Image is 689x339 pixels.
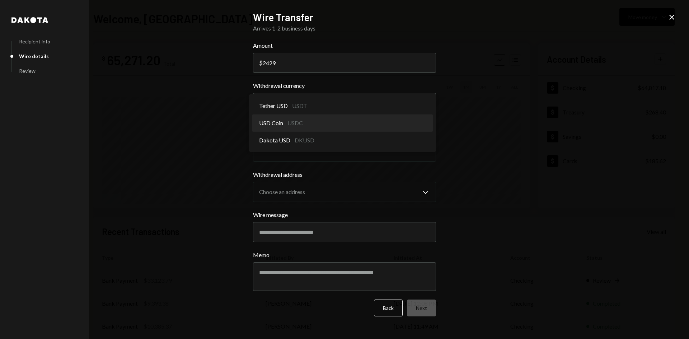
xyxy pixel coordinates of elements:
[295,136,314,145] div: DKUSD
[19,38,50,44] div: Recipient info
[259,102,288,110] span: Tether USD
[253,251,436,259] label: Memo
[253,170,436,179] label: Withdrawal address
[259,119,283,127] span: USD Coin
[253,24,436,33] div: Arrives 1-2 business days
[253,93,436,113] button: Withdrawal currency
[253,81,436,90] label: Withdrawal currency
[19,53,49,59] div: Wire details
[253,10,436,24] h2: Wire Transfer
[253,211,436,219] label: Wire message
[259,136,290,145] span: Dakota USD
[287,119,303,127] div: USDC
[253,41,436,50] label: Amount
[253,182,436,202] button: Withdrawal address
[253,53,436,73] input: 0.00
[292,102,307,110] div: USDT
[374,300,403,316] button: Back
[259,59,263,66] div: $
[19,68,36,74] div: Review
